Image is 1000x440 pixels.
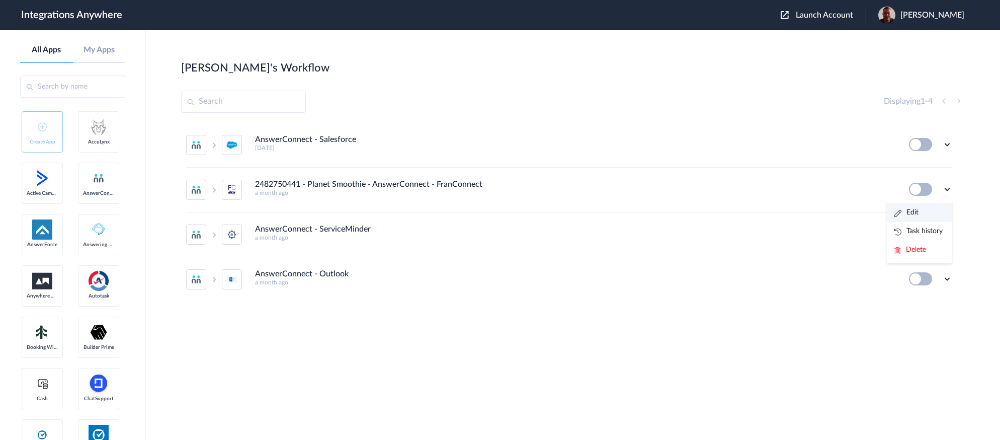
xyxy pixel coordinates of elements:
h4: 2482750441 - Planet Smoothie - AnswerConnect - FranConnect [255,180,482,189]
h5: a month ago [255,189,895,196]
img: Setmore_Logo.svg [32,323,52,341]
span: 1 [921,97,925,105]
img: active-campaign-logo.svg [32,168,52,188]
a: My Apps [73,45,126,55]
img: answerconnect-logo.svg [93,172,105,184]
img: chatsupport-icon.svg [89,374,109,394]
h4: AnswerConnect - ServiceMinder [255,225,371,234]
img: add-icon.svg [38,122,47,131]
span: Delete [906,246,926,253]
h1: Integrations Anywhere [21,9,122,21]
a: Task history [894,228,943,235]
img: aww.png [32,273,52,289]
a: Edit [894,209,919,216]
span: [PERSON_NAME] [900,11,964,20]
img: launch-acct-icon.svg [781,11,789,19]
span: Launch Account [796,11,853,19]
h4: AnswerConnect - Outlook [255,269,349,279]
h5: a month ago [255,234,895,241]
h2: [PERSON_NAME]'s Workflow [181,61,329,75]
button: Launch Account [781,11,866,20]
img: af-app-logo.svg [32,219,52,240]
a: All Apps [20,45,73,55]
input: Search [181,91,306,113]
span: AnswerForce [27,242,58,248]
img: autotask.png [89,271,109,291]
span: Booking Widget [27,344,58,350]
img: builder-prime-logo.svg [89,322,109,342]
h5: a month ago [255,279,895,286]
span: Create App [27,139,58,145]
span: Active Campaign [27,190,58,196]
h4: AnswerConnect - Salesforce [255,135,356,144]
img: 3f0b932c-96d9-4d28-a08b-7ffbe1b8673f.png [878,7,895,24]
span: Answering Service [83,242,114,248]
span: Builder Prime [83,344,114,350]
h5: [DATE] [255,144,895,152]
span: 4 [928,97,933,105]
h4: Displaying - [884,97,933,106]
span: AccuLynx [83,139,114,145]
span: AnswerConnect [83,190,114,196]
span: ChatSupport [83,396,114,402]
img: Answering_service.png [89,219,109,240]
img: acculynx-logo.svg [89,117,109,137]
span: Anywhere Works [27,293,58,299]
span: Cash [27,396,58,402]
span: Autotask [83,293,114,299]
img: cash-logo.svg [36,378,49,390]
input: Search by name [20,76,125,98]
